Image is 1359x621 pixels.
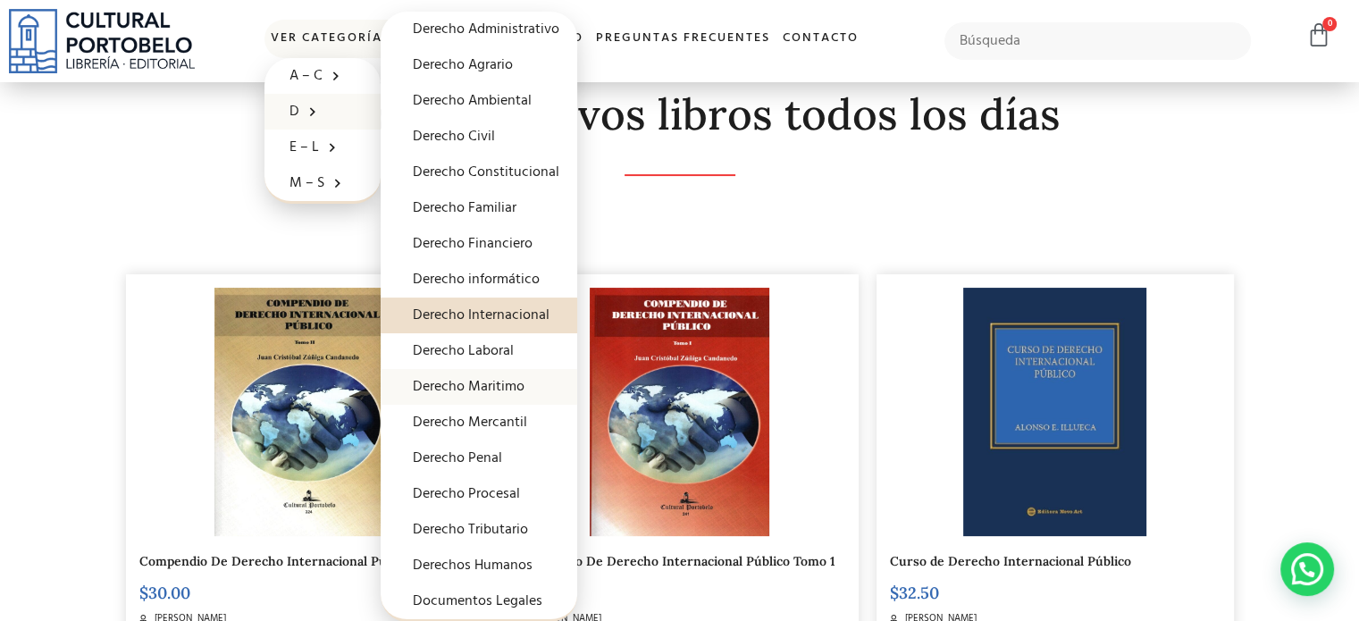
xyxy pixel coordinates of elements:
[515,553,835,569] a: Compendio De Derecho Internacional Público Tomo 1
[264,94,381,130] a: D
[139,583,148,603] span: $
[1280,542,1334,596] div: Contactar por WhatsApp
[381,12,577,47] a: Derecho Administrativo
[264,20,415,58] a: Ver Categorías
[944,22,1251,60] input: Búsqueda
[381,369,577,405] a: Derecho Maritimo
[381,512,577,548] a: Derecho Tributario
[214,288,394,536] img: img20230208_16233227
[381,441,577,476] a: Derecho Penal
[381,298,577,333] a: Derecho Internacional
[1306,22,1331,48] a: 0
[381,47,577,83] a: Derecho Agrario
[381,155,577,190] a: Derecho Constitucional
[590,20,776,58] a: Preguntas frecuentes
[381,405,577,441] a: Derecho Mercantil
[264,165,381,201] a: M – S
[381,190,577,226] a: Derecho Familiar
[264,58,381,94] a: A – C
[126,91,1234,138] h2: Descubre nuevos libros todos los días
[381,333,577,369] a: Derecho Laboral
[264,58,381,204] ul: Ver Categorías
[890,553,1131,569] a: Curso de Derecho Internacional Público
[264,130,381,165] a: E – L
[139,583,190,603] bdi: 30.00
[590,288,768,536] img: img20230208_16192155
[381,226,577,262] a: Derecho Financiero
[381,476,577,512] a: Derecho Procesal
[381,262,577,298] a: Derecho informático
[381,83,577,119] a: Derecho Ambiental
[139,553,415,569] a: Compendio De Derecho Internacional Público
[381,548,577,583] a: Derechos Humanos
[1322,17,1337,31] span: 0
[963,288,1145,536] img: WhatsApp-Image-2022-09-19-at-11.20.35-AM.jpeg
[381,583,577,619] a: Documentos Legales
[890,583,899,603] span: $
[890,583,939,603] bdi: 32.50
[381,119,577,155] a: Derecho Civil
[776,20,865,58] a: Contacto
